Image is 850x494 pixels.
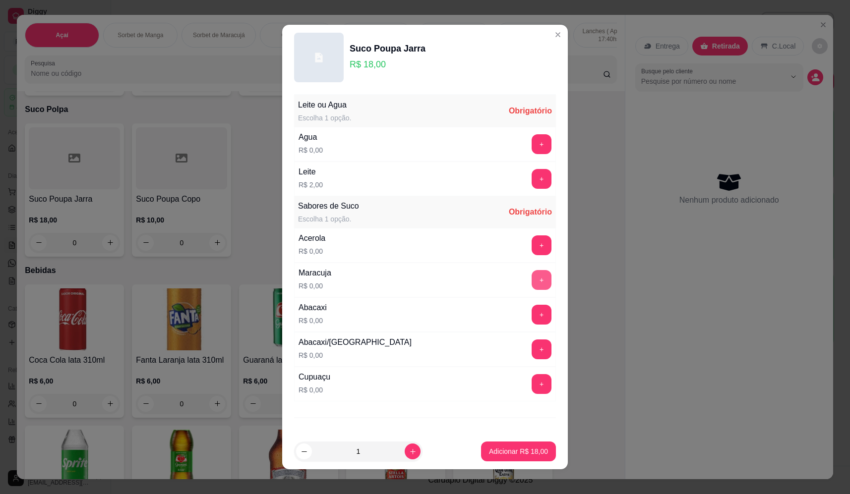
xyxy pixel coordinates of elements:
button: add [532,235,551,255]
div: Maracuja [299,267,331,279]
button: add [532,270,551,290]
div: Obrigatório [509,105,552,117]
div: Sabores de Suco [298,200,359,212]
button: add [532,374,551,394]
div: Escolha 1 opção. [298,113,351,123]
button: add [532,134,551,154]
p: R$ 0,00 [299,246,325,256]
p: R$ 0,00 [299,145,323,155]
div: Suco Poupa Jarra [350,42,425,55]
p: R$ 0,00 [299,281,331,291]
button: add [532,339,551,359]
p: R$ 18,00 [350,57,425,71]
p: Adicionar R$ 18,00 [489,446,548,456]
p: R$ 0,00 [299,316,327,326]
p: R$ 2,00 [299,180,323,190]
div: Leite [299,166,323,178]
div: Leite ou Agua [298,99,351,111]
div: Obrigatório [509,206,552,218]
button: add [532,305,551,325]
button: increase-product-quantity [405,443,421,459]
div: Cupuaçu [299,371,330,383]
div: Agua [299,131,323,143]
div: Abacaxi/[GEOGRAPHIC_DATA] [299,336,412,348]
button: Adicionar R$ 18,00 [481,441,556,461]
p: R$ 0,00 [299,385,330,395]
div: Acerola [299,232,325,244]
div: Escolha 1 opção. [298,214,359,224]
p: R$ 0,00 [299,350,412,360]
button: Close [550,27,566,43]
button: decrease-product-quantity [296,443,312,459]
button: add [532,169,551,189]
div: Abacaxi [299,302,327,314]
